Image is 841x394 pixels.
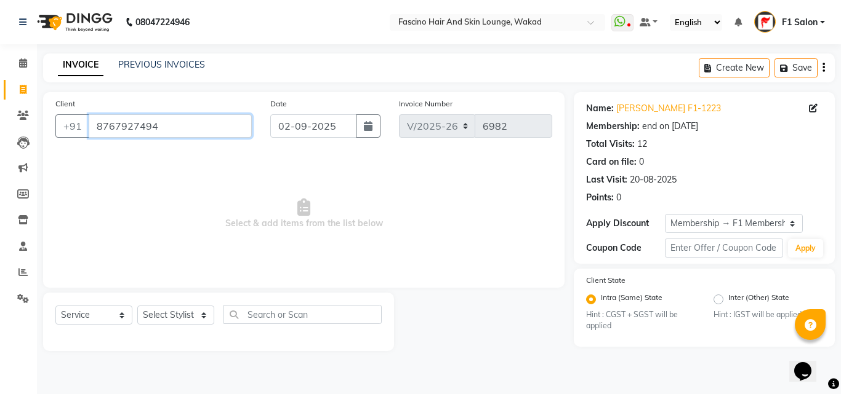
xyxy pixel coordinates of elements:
img: logo [31,5,116,39]
label: Date [270,98,287,109]
div: 20-08-2025 [630,173,677,186]
button: Apply [788,239,823,258]
div: Apply Discount [586,217,665,230]
input: Search or Scan [223,305,382,324]
label: Client [55,98,75,109]
div: end on [DATE] [642,120,698,133]
span: F1 Salon [782,16,818,29]
div: Last Visit: [586,173,627,186]
a: PREVIOUS INVOICES [118,59,205,70]
label: Intra (Same) State [601,292,662,307]
div: Membership: [586,120,640,133]
div: Coupon Code [586,242,665,254]
a: INVOICE [58,54,103,76]
button: Save [775,58,818,77]
div: Card on file: [586,156,637,168]
div: 12 [637,138,647,151]
small: Hint : IGST will be applied [714,309,823,320]
label: Client State [586,275,626,286]
button: Create New [699,58,770,77]
a: [PERSON_NAME] F1-1223 [616,102,721,115]
div: 0 [639,156,644,168]
span: Select & add items from the list below [55,152,552,275]
div: Points: [586,191,614,204]
b: 08047224946 [135,5,190,39]
small: Hint : CGST + SGST will be applied [586,309,695,332]
label: Invoice Number [399,98,453,109]
iframe: chat widget [789,345,829,382]
button: +91 [55,114,90,138]
img: F1 Salon [754,11,776,33]
label: Inter (Other) State [728,292,789,307]
input: Enter Offer / Coupon Code [665,238,783,258]
div: Name: [586,102,614,115]
input: Search by Name/Mobile/Email/Code [89,114,252,138]
div: Total Visits: [586,138,635,151]
div: 0 [616,191,621,204]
